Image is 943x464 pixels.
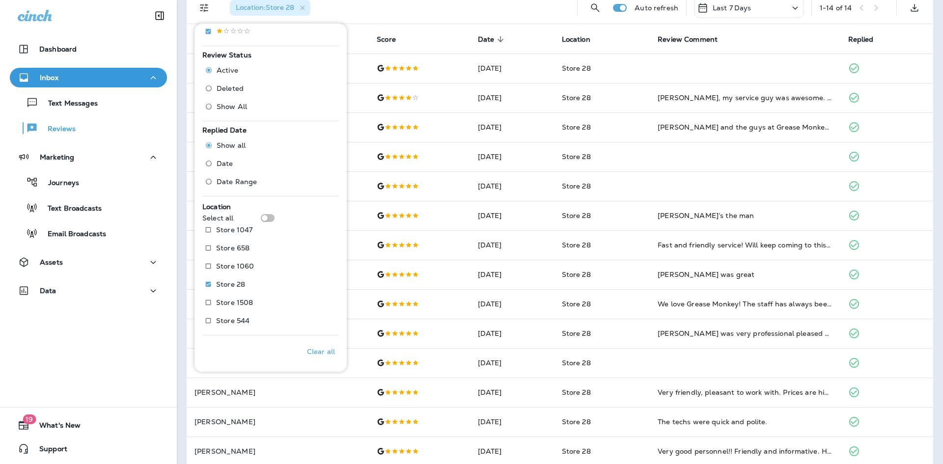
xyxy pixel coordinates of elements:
[202,126,247,135] span: Replied Date
[217,66,238,74] span: Active
[216,262,254,270] p: Store 1060
[562,329,591,338] span: Store 28
[658,270,832,279] div: Danny was great
[146,6,173,26] button: Collapse Sidebar
[658,387,832,397] div: Very friendly, pleasant to work with. Prices are high everywhere, but it's a lot easier with grea...
[194,388,361,396] p: [PERSON_NAME]
[38,204,102,214] p: Text Broadcasts
[194,447,361,455] p: [PERSON_NAME]
[848,35,874,44] span: Replied
[478,35,507,44] span: Date
[377,35,409,44] span: Score
[10,439,167,459] button: Support
[377,35,396,44] span: Score
[470,289,554,319] td: [DATE]
[216,226,252,234] p: Store 1047
[562,358,591,367] span: Store 28
[562,270,591,279] span: Store 28
[562,152,591,161] span: Store 28
[470,201,554,230] td: [DATE]
[562,211,591,220] span: Store 28
[10,252,167,272] button: Assets
[202,51,251,59] span: Review Status
[29,421,81,433] span: What's New
[562,35,603,44] span: Location
[658,211,832,220] div: Danny’s the man
[40,74,58,82] p: Inbox
[562,388,591,397] span: Store 28
[848,35,887,44] span: Replied
[658,93,832,103] div: Daniel, my service guy was awesome. Everybody in there was professional today, And I didn't get p...
[202,202,231,211] span: Location
[562,447,591,456] span: Store 28
[562,300,591,308] span: Store 28
[216,317,250,325] p: Store 544
[470,260,554,289] td: [DATE]
[38,230,106,239] p: Email Broadcasts
[10,118,167,138] button: Reviews
[658,446,832,456] div: Very good personnel!! Friendly and informative. Hit cookies, pop and cold water a huge plus. Grea...
[478,35,495,44] span: Date
[658,35,718,44] span: Review Comment
[10,281,167,300] button: Data
[470,112,554,142] td: [DATE]
[562,123,591,132] span: Store 28
[562,93,591,102] span: Store 28
[635,4,678,12] p: Auto refresh
[562,182,591,191] span: Store 28
[10,415,167,435] button: 19What's New
[470,171,554,201] td: [DATE]
[470,348,554,378] td: [DATE]
[10,92,167,113] button: Text Messages
[470,54,554,83] td: [DATE]
[307,348,335,355] p: Clear all
[10,147,167,167] button: Marketing
[658,240,832,250] div: Fast and friendly service! Will keep coming to this location.
[303,339,339,364] button: Clear all
[216,244,250,252] p: Store 658
[658,328,832,338] div: Danny was very professional pleased with service
[216,280,245,288] p: Store 28
[38,99,98,109] p: Text Messages
[10,197,167,218] button: Text Broadcasts
[470,378,554,407] td: [DATE]
[820,4,852,12] div: 1 - 14 of 14
[562,417,591,426] span: Store 28
[38,179,79,188] p: Journeys
[217,103,247,110] span: Show All
[216,299,253,306] p: Store 1508
[194,418,361,426] p: [PERSON_NAME]
[40,258,63,266] p: Assets
[38,125,76,134] p: Reviews
[470,319,554,348] td: [DATE]
[470,407,554,437] td: [DATE]
[202,214,233,222] p: Select all
[40,287,56,295] p: Data
[470,142,554,171] td: [DATE]
[470,83,554,112] td: [DATE]
[29,445,67,457] span: Support
[658,35,730,44] span: Review Comment
[658,122,832,132] div: Danny and the guys at Grease Monkey are great! They get you in and out very quickly but also prov...
[194,18,347,372] div: Filters
[10,39,167,59] button: Dashboard
[713,4,751,12] p: Last 7 Days
[10,68,167,87] button: Inbox
[10,223,167,244] button: Email Broadcasts
[10,172,167,192] button: Journeys
[658,417,832,427] div: The techs were quick and polite.
[562,64,591,73] span: Store 28
[39,45,77,53] p: Dashboard
[23,414,36,424] span: 19
[470,230,554,260] td: [DATE]
[658,299,832,309] div: We love Grease Monkey! The staff has always been friendly and easy to work with. Today, Danny, wa...
[562,241,591,249] span: Store 28
[217,160,233,167] span: Date
[217,178,257,186] span: Date Range
[217,84,244,92] span: Deleted
[562,35,590,44] span: Location
[217,141,246,149] span: Show all
[40,153,74,161] p: Marketing
[236,3,294,12] span: Location : Store 28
